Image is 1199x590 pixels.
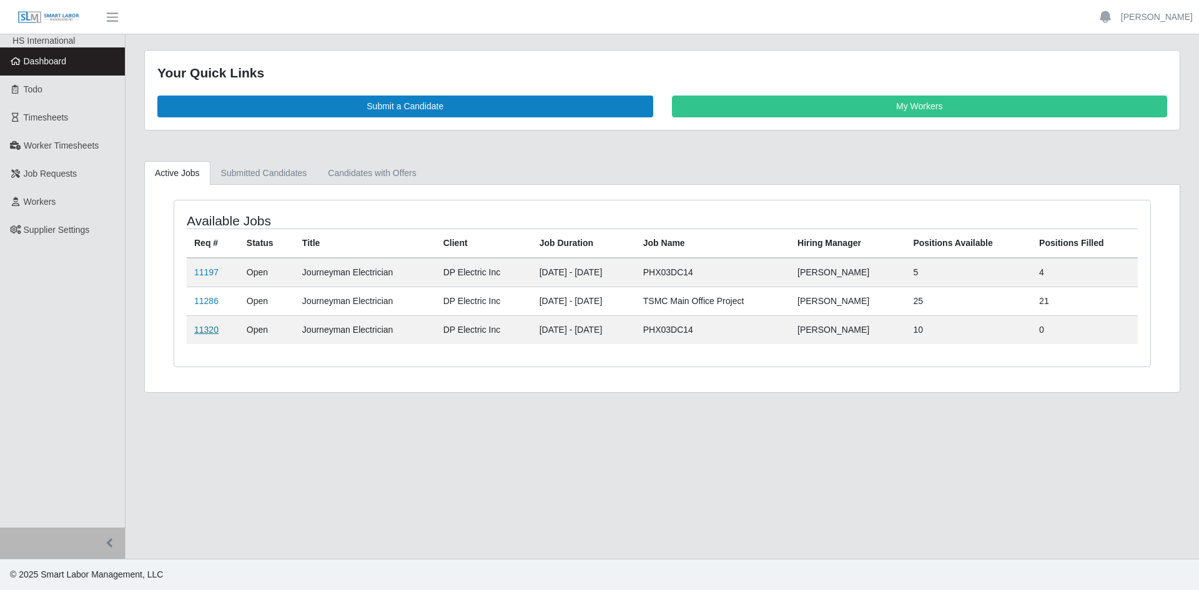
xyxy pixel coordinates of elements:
span: HS International [12,36,75,46]
span: Supplier Settings [24,225,90,235]
td: DP Electric Inc [436,258,532,287]
td: Journeyman Electrician [295,258,436,287]
td: Journeyman Electrician [295,287,436,315]
td: Open [239,258,295,287]
a: My Workers [672,96,1168,117]
td: [PERSON_NAME] [790,315,905,344]
span: Dashboard [24,56,67,66]
span: © 2025 Smart Labor Management, LLC [10,569,163,579]
td: 25 [905,287,1032,315]
span: Job Requests [24,169,77,179]
td: TSMC Main Office Project [636,287,790,315]
span: Timesheets [24,112,69,122]
span: Workers [24,197,56,207]
td: 4 [1032,258,1138,287]
td: [PERSON_NAME] [790,287,905,315]
th: Req # [187,229,239,258]
img: SLM Logo [17,11,80,24]
td: DP Electric Inc [436,315,532,344]
td: DP Electric Inc [436,287,532,315]
td: [DATE] - [DATE] [532,258,636,287]
a: Active Jobs [144,161,210,185]
td: PHX03DC14 [636,315,790,344]
th: Positions Available [905,229,1032,258]
td: 10 [905,315,1032,344]
a: [PERSON_NAME] [1121,11,1193,24]
a: 11320 [194,325,219,335]
div: Your Quick Links [157,63,1167,83]
td: 0 [1032,315,1138,344]
a: 11197 [194,267,219,277]
span: Worker Timesheets [24,140,99,150]
td: 5 [905,258,1032,287]
th: Hiring Manager [790,229,905,258]
th: Job Name [636,229,790,258]
td: Open [239,287,295,315]
a: Candidates with Offers [317,161,427,185]
span: Todo [24,84,42,94]
td: [DATE] - [DATE] [532,315,636,344]
td: PHX03DC14 [636,258,790,287]
td: 21 [1032,287,1138,315]
td: Open [239,315,295,344]
td: Journeyman Electrician [295,315,436,344]
th: Job Duration [532,229,636,258]
td: [PERSON_NAME] [790,258,905,287]
th: Client [436,229,532,258]
a: 11286 [194,296,219,306]
h4: Available Jobs [187,213,572,229]
th: Status [239,229,295,258]
a: Submitted Candidates [210,161,318,185]
th: Title [295,229,436,258]
td: [DATE] - [DATE] [532,287,636,315]
a: Submit a Candidate [157,96,653,117]
th: Positions Filled [1032,229,1138,258]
